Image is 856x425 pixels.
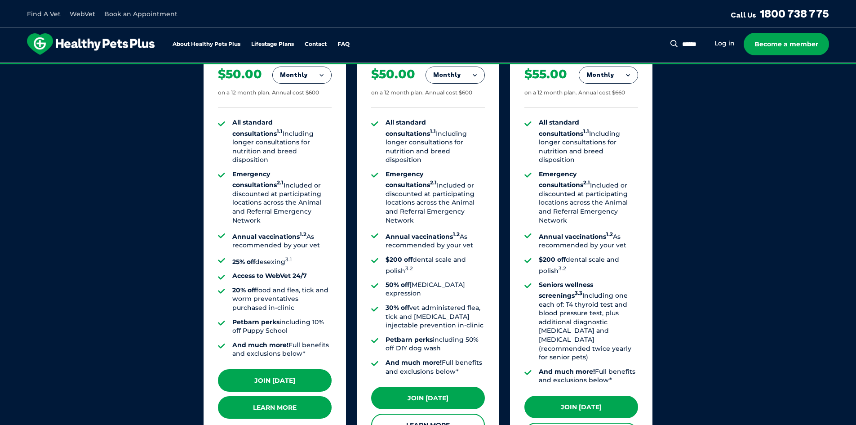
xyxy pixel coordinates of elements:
strong: All standard consultations [386,118,436,137]
a: Learn More [218,396,332,419]
li: Full benefits and exclusions below* [539,367,638,385]
a: Lifestage Plans [251,41,294,47]
sup: 1.1 [277,128,283,134]
sup: 3.1 [285,256,292,263]
img: hpp-logo [27,33,155,55]
strong: Emergency consultations [232,170,284,189]
a: Contact [305,41,327,47]
div: on a 12 month plan. Annual cost $600 [218,89,319,97]
sup: 1.2 [606,231,613,237]
strong: 20% off [232,286,256,294]
a: Join [DATE] [218,369,332,392]
li: Included or discounted at participating locations across the Animal and Referral Emergency Network [539,170,638,225]
a: Log in [714,39,735,48]
strong: Access to WebVet 24/7 [232,272,307,280]
div: on a 12 month plan. Annual cost $600 [371,89,472,97]
strong: 25% off [232,258,255,266]
a: Find A Vet [27,10,61,18]
a: Call Us1800 738 775 [731,7,829,20]
strong: Annual vaccinations [539,233,613,241]
button: Monthly [426,67,484,83]
li: Including longer consultations for nutrition and breed disposition [232,118,332,165]
li: Including longer consultations for nutrition and breed disposition [386,118,485,165]
div: on a 12 month plan. Annual cost $660 [524,89,625,97]
li: dental scale and polish [539,255,638,275]
li: As recommended by your vet [539,230,638,250]
a: Join [DATE] [524,396,638,418]
li: [MEDICAL_DATA] expression [386,281,485,298]
li: including 50% off DIY dog wash [386,336,485,353]
li: Included or discounted at participating locations across the Animal and Referral Emergency Network [386,170,485,225]
a: WebVet [70,10,95,18]
strong: And much more! [539,367,595,376]
button: Monthly [579,67,638,83]
li: Included or discounted at participating locations across the Animal and Referral Emergency Network [232,170,332,225]
strong: All standard consultations [539,118,589,137]
sup: 3.2 [559,265,566,272]
strong: Annual vaccinations [232,233,306,241]
sup: 3.3 [575,290,582,296]
a: Join [DATE] [371,387,485,409]
li: Including one each of: T4 thyroid test and blood pressure test, plus additional diagnostic [MEDIC... [539,281,638,362]
li: food and flea, tick and worm preventatives purchased in-clinic [232,286,332,313]
sup: 1.2 [453,231,460,237]
div: $50.00 [218,67,262,82]
sup: 2.1 [430,180,437,186]
strong: 30% off [386,304,409,312]
strong: $200 off [539,255,566,264]
li: As recommended by your vet [386,230,485,250]
div: $55.00 [524,67,567,82]
a: FAQ [337,41,350,47]
strong: All standard consultations [232,118,283,137]
li: Full benefits and exclusions below* [386,358,485,376]
sup: 3.2 [405,265,413,272]
sup: 1.1 [430,128,436,134]
sup: 2.1 [277,180,284,186]
sup: 1.2 [300,231,306,237]
button: Search [669,39,680,48]
li: As recommended by your vet [232,230,332,250]
li: desexing [232,255,332,266]
a: Become a member [744,33,829,55]
span: Proactive, preventative wellness program designed to keep your pet healthier and happier for longer [260,63,596,71]
strong: Seniors wellness screenings [539,281,593,300]
li: Including longer consultations for nutrition and breed disposition [539,118,638,165]
button: Monthly [273,67,331,83]
li: Full benefits and exclusions below* [232,341,332,358]
sup: 2.1 [583,180,590,186]
strong: Emergency consultations [539,170,590,189]
strong: Petbarn perks [386,336,433,344]
a: About Healthy Pets Plus [173,41,240,47]
strong: Annual vaccinations [386,233,460,241]
li: including 10% off Puppy School [232,318,332,336]
strong: $200 off [386,255,412,264]
strong: Emergency consultations [386,170,437,189]
sup: 1.1 [583,128,589,134]
div: $50.00 [371,67,415,82]
strong: Petbarn perks [232,318,279,326]
li: vet administered flea, tick and [MEDICAL_DATA] injectable prevention in-clinic [386,304,485,330]
strong: And much more! [232,341,288,349]
span: Call Us [731,10,756,19]
strong: 50% off [386,281,409,289]
li: dental scale and polish [386,255,485,275]
a: Book an Appointment [104,10,177,18]
strong: And much more! [386,358,442,367]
